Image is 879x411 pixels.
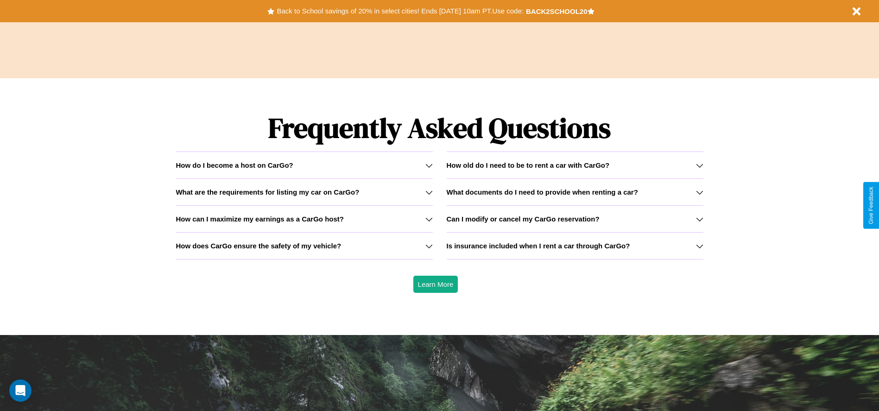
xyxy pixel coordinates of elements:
[868,187,874,224] div: Give Feedback
[9,379,32,402] div: Open Intercom Messenger
[176,215,344,223] h3: How can I maximize my earnings as a CarGo host?
[176,104,703,152] h1: Frequently Asked Questions
[447,188,638,196] h3: What documents do I need to provide when renting a car?
[447,242,630,250] h3: Is insurance included when I rent a car through CarGo?
[176,188,359,196] h3: What are the requirements for listing my car on CarGo?
[526,7,588,15] b: BACK2SCHOOL20
[413,276,458,293] button: Learn More
[274,5,525,18] button: Back to School savings of 20% in select cities! Ends [DATE] 10am PT.Use code:
[176,242,341,250] h3: How does CarGo ensure the safety of my vehicle?
[447,215,600,223] h3: Can I modify or cancel my CarGo reservation?
[176,161,293,169] h3: How do I become a host on CarGo?
[447,161,610,169] h3: How old do I need to be to rent a car with CarGo?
